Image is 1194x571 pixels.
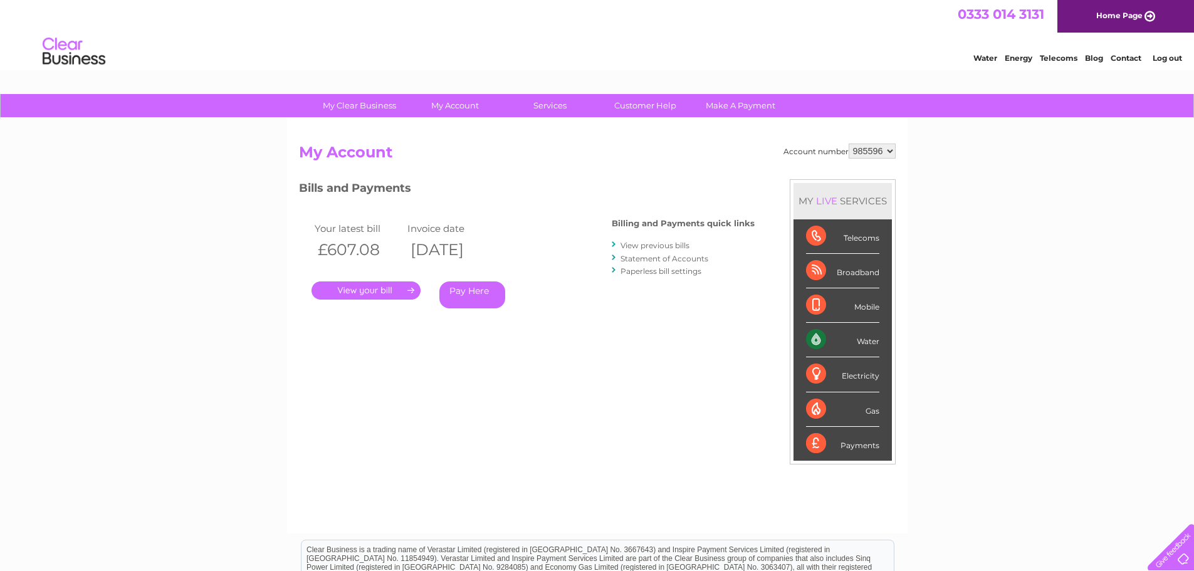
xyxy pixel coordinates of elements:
[403,94,506,117] a: My Account
[689,94,792,117] a: Make A Payment
[783,144,896,159] div: Account number
[793,183,892,219] div: MY SERVICES
[498,94,602,117] a: Services
[301,7,894,61] div: Clear Business is a trading name of Verastar Limited (registered in [GEOGRAPHIC_DATA] No. 3667643...
[594,94,697,117] a: Customer Help
[299,179,755,201] h3: Bills and Payments
[806,357,879,392] div: Electricity
[439,281,505,308] a: Pay Here
[806,392,879,427] div: Gas
[299,144,896,167] h2: My Account
[312,281,421,300] a: .
[312,237,405,263] th: £607.08
[1040,53,1077,63] a: Telecoms
[1005,53,1032,63] a: Energy
[806,288,879,323] div: Mobile
[308,94,411,117] a: My Clear Business
[404,237,498,263] th: [DATE]
[621,266,701,276] a: Paperless bill settings
[1153,53,1182,63] a: Log out
[312,220,405,237] td: Your latest bill
[612,219,755,228] h4: Billing and Payments quick links
[1085,53,1103,63] a: Blog
[958,6,1044,22] a: 0333 014 3131
[973,53,997,63] a: Water
[1111,53,1141,63] a: Contact
[404,220,498,237] td: Invoice date
[621,254,708,263] a: Statement of Accounts
[42,33,106,71] img: logo.png
[806,219,879,254] div: Telecoms
[814,195,840,207] div: LIVE
[806,427,879,461] div: Payments
[806,254,879,288] div: Broadband
[621,241,689,250] a: View previous bills
[806,323,879,357] div: Water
